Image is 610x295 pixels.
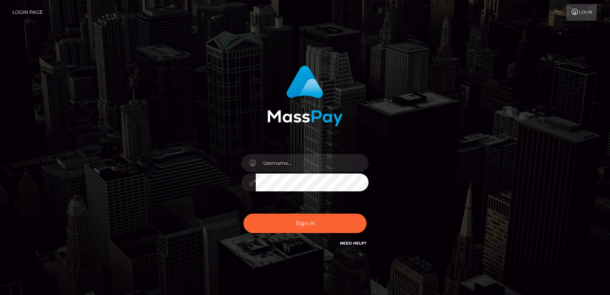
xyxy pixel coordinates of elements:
button: Sign in [243,214,367,233]
input: Username... [256,154,369,172]
a: Login Page [12,4,43,21]
a: Need Help? [340,241,367,246]
img: MassPay Login [267,66,343,126]
a: Login [566,4,596,21]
